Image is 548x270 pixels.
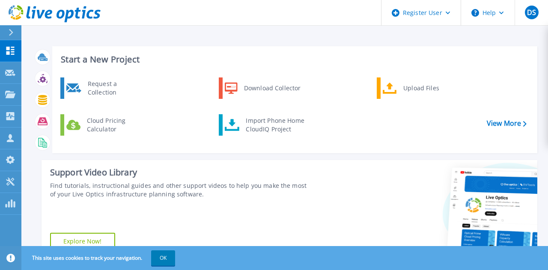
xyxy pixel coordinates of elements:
a: Upload Files [377,77,465,99]
a: Cloud Pricing Calculator [60,114,148,136]
a: View More [487,119,527,128]
div: Cloud Pricing Calculator [83,116,146,134]
a: Explore Now! [50,233,115,250]
div: Support Video Library [50,167,308,178]
a: Request a Collection [60,77,148,99]
div: Upload Files [399,80,462,97]
a: Download Collector [219,77,307,99]
div: Download Collector [240,80,304,97]
div: Request a Collection [83,80,146,97]
h3: Start a New Project [61,55,526,64]
button: OK [151,250,175,266]
span: This site uses cookies to track your navigation. [24,250,175,266]
div: Import Phone Home CloudIQ Project [241,116,308,134]
span: DS [527,9,536,16]
div: Find tutorials, instructional guides and other support videos to help you make the most of your L... [50,181,308,199]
